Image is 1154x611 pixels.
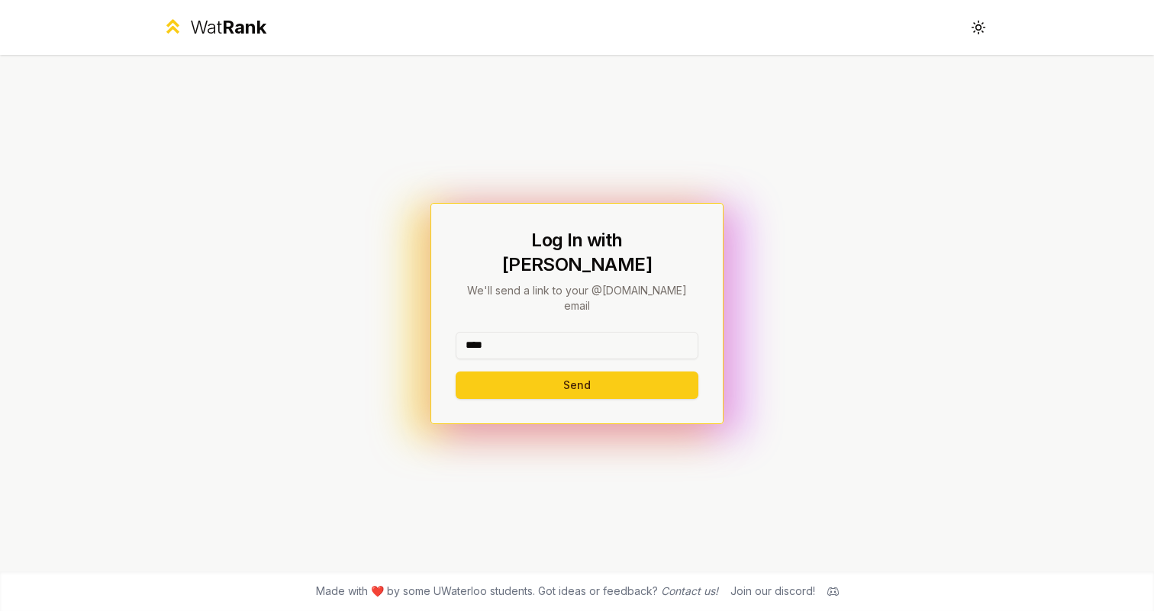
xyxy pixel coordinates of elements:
[456,371,698,399] button: Send
[456,283,698,314] p: We'll send a link to your @[DOMAIN_NAME] email
[222,16,266,38] span: Rank
[162,15,266,40] a: WatRank
[316,584,718,599] span: Made with ❤️ by some UWaterloo students. Got ideas or feedback?
[730,584,815,599] div: Join our discord!
[456,228,698,277] h1: Log In with [PERSON_NAME]
[190,15,266,40] div: Wat
[661,584,718,597] a: Contact us!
